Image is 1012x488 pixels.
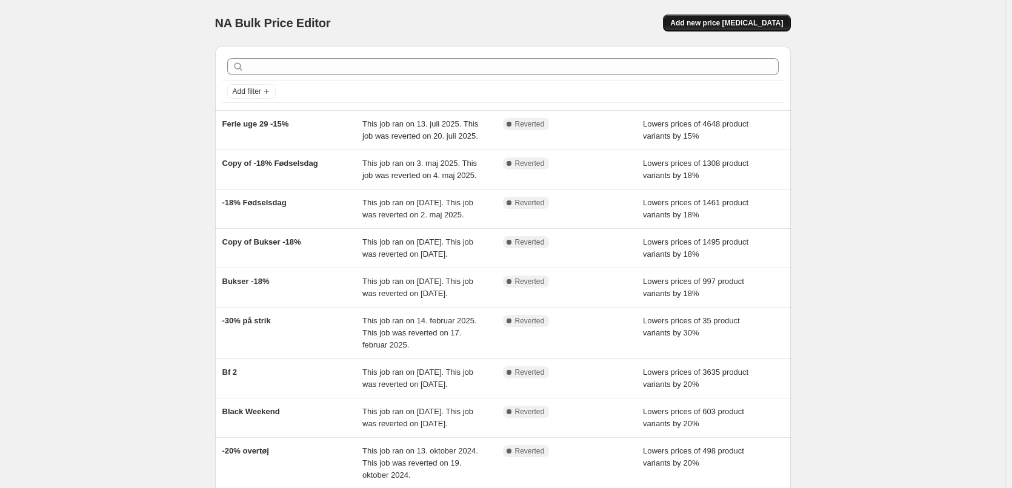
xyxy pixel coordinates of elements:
[643,237,748,259] span: Lowers prices of 1495 product variants by 18%
[515,368,545,377] span: Reverted
[515,159,545,168] span: Reverted
[515,198,545,208] span: Reverted
[362,277,473,298] span: This job ran on [DATE]. This job was reverted on [DATE].
[670,18,783,28] span: Add new price [MEDICAL_DATA]
[663,15,790,31] button: Add new price [MEDICAL_DATA]
[515,407,545,417] span: Reverted
[515,446,545,456] span: Reverted
[222,316,271,325] span: -30% på strik
[222,368,238,377] span: Bf 2
[643,446,744,467] span: Lowers prices of 498 product variants by 20%
[643,198,748,219] span: Lowers prices of 1461 product variants by 18%
[515,237,545,247] span: Reverted
[222,277,270,286] span: Bukser -18%
[362,368,473,389] span: This job ran on [DATE]. This job was reverted on [DATE].
[515,277,545,286] span: Reverted
[643,368,748,389] span: Lowers prices of 3635 product variants by 20%
[362,316,477,349] span: This job ran on 14. februar 2025. This job was reverted on 17. februar 2025.
[222,446,269,455] span: -20% overtøj
[362,237,473,259] span: This job ran on [DATE]. This job was reverted on [DATE].
[215,16,331,30] span: NA Bulk Price Editor
[222,198,287,207] span: -18% Fødselsdag
[362,159,477,180] span: This job ran on 3. maj 2025. This job was reverted on 4. maj 2025.
[643,316,740,337] span: Lowers prices of 35 product variants by 30%
[643,277,744,298] span: Lowers prices of 997 product variants by 18%
[227,84,276,99] button: Add filter
[515,119,545,129] span: Reverted
[362,119,478,140] span: This job ran on 13. juli 2025. This job was reverted on 20. juli 2025.
[643,119,748,140] span: Lowers prices of 4648 product variants by 15%
[362,446,478,480] span: This job ran on 13. oktober 2024. This job was reverted on 19. oktober 2024.
[222,119,289,128] span: Ferie uge 29 -15%
[222,237,301,246] span: Copy of Bukser -18%
[643,407,744,428] span: Lowers prices of 603 product variants by 20%
[233,87,261,96] span: Add filter
[515,316,545,326] span: Reverted
[222,407,280,416] span: Black Weekend
[222,159,318,168] span: Copy of -18% Fødselsdag
[643,159,748,180] span: Lowers prices of 1308 product variants by 18%
[362,407,473,428] span: This job ran on [DATE]. This job was reverted on [DATE].
[362,198,473,219] span: This job ran on [DATE]. This job was reverted on 2. maj 2025.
